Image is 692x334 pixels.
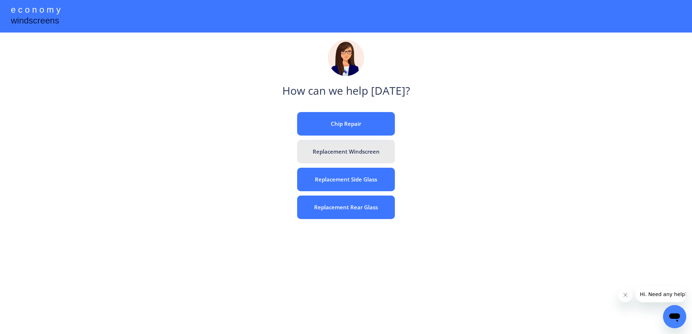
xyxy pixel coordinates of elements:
[297,140,395,163] button: Replacement Windscreen
[663,305,686,328] iframe: Button to launch messaging window
[297,168,395,191] button: Replacement Side Glass
[11,14,59,29] div: windscreens
[636,286,686,302] iframe: Message from company
[11,4,60,17] div: e c o n o m y
[4,5,52,11] span: Hi. Need any help?
[297,112,395,136] button: Chip Repair
[618,288,633,302] iframe: Close message
[297,196,395,219] button: Replacement Rear Glass
[328,40,364,76] img: madeline.png
[282,83,410,99] div: How can we help [DATE]?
